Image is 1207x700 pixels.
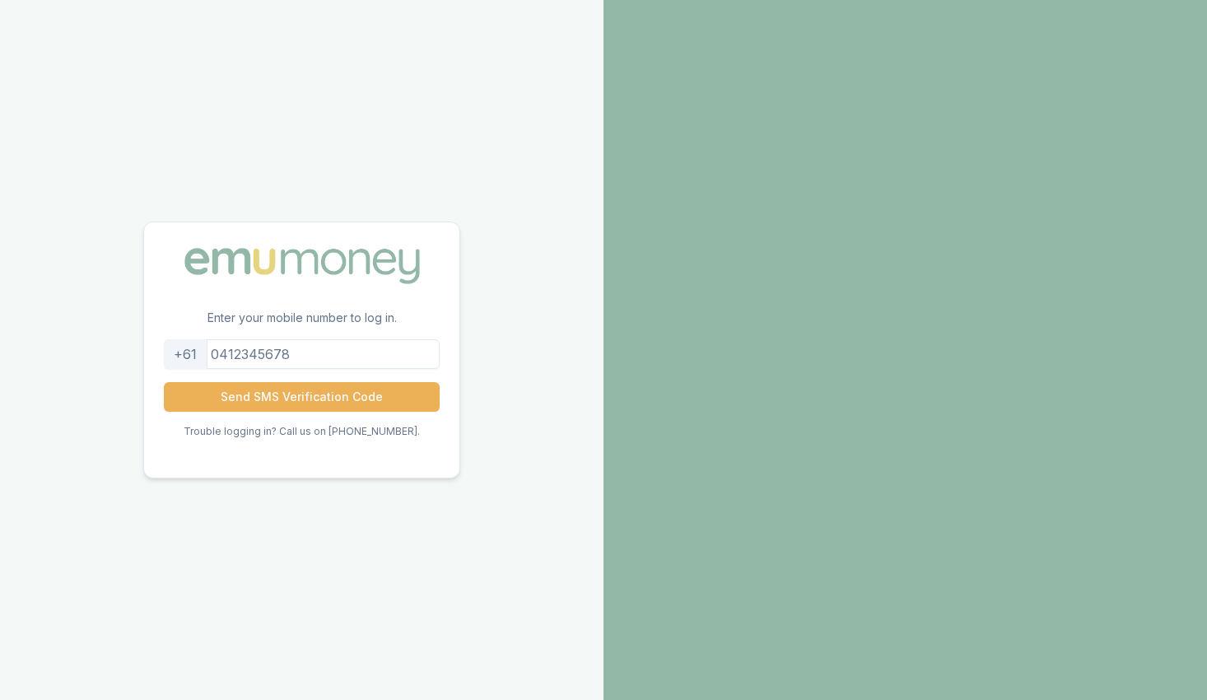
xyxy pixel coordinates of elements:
[164,339,440,369] input: 0412345678
[164,382,440,412] button: Send SMS Verification Code
[144,310,459,339] p: Enter your mobile number to log in.
[179,242,426,290] img: Emu Money
[164,339,207,369] div: +61
[184,425,420,438] p: Trouble logging in? Call us on [PHONE_NUMBER].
